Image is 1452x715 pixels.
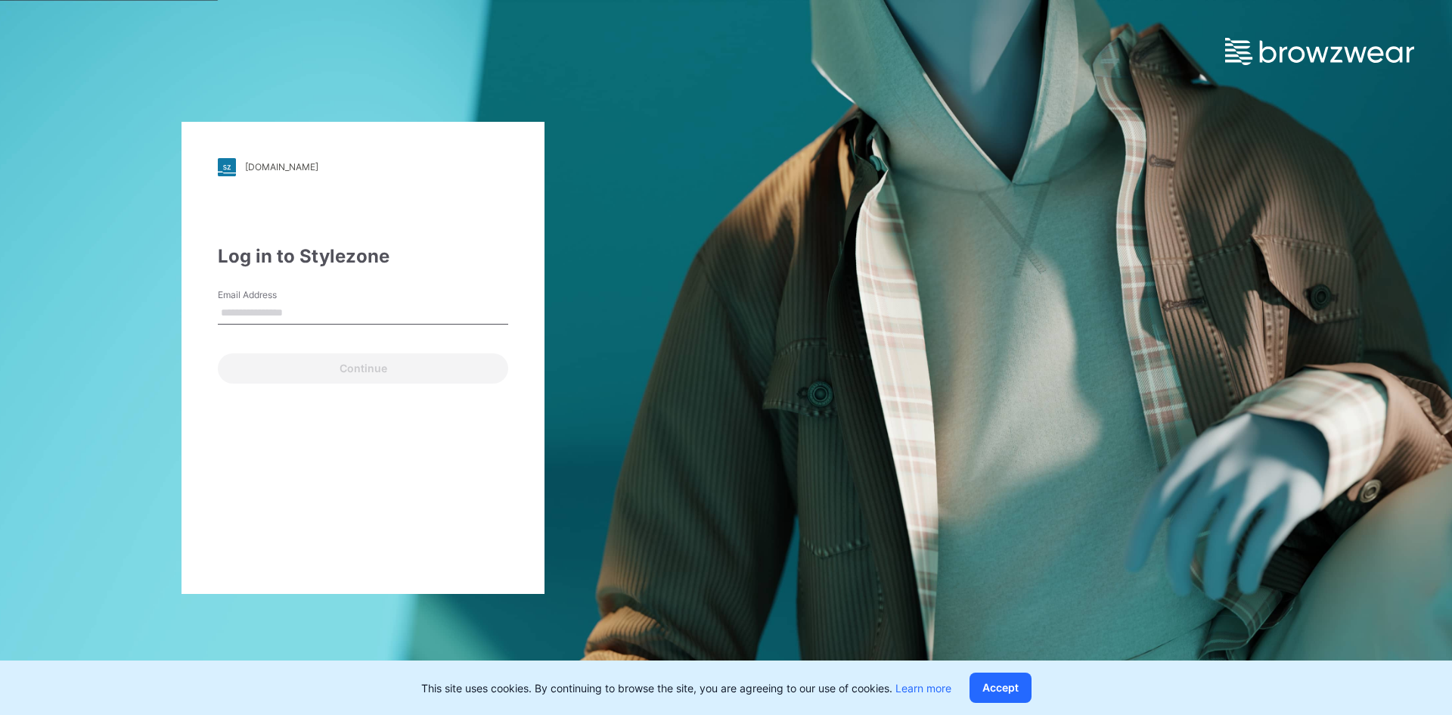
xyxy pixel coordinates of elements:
a: Learn more [895,682,951,695]
button: Accept [970,673,1032,703]
img: browzwear-logo.e42bd6dac1945053ebaf764b6aa21510.svg [1225,38,1414,65]
p: This site uses cookies. By continuing to browse the site, you are agreeing to our use of cookies. [421,680,951,696]
a: [DOMAIN_NAME] [218,158,508,176]
img: stylezone-logo.562084cfcfab977791bfbf7441f1a819.svg [218,158,236,176]
label: Email Address [218,288,324,302]
div: Log in to Stylezone [218,243,508,270]
div: [DOMAIN_NAME] [245,161,318,173]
